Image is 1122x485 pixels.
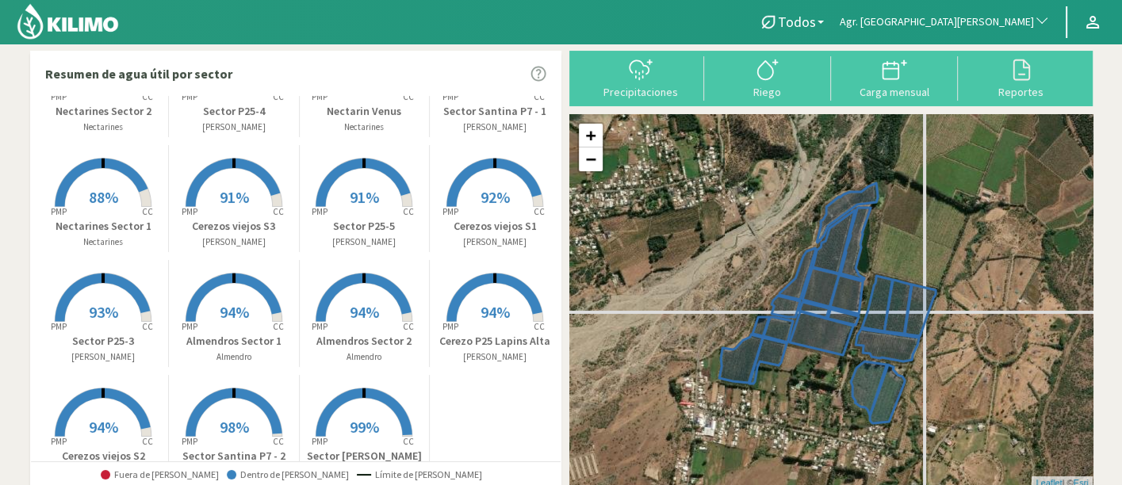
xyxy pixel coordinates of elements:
tspan: PMP [442,321,458,332]
p: Nectarin Venus [300,103,430,120]
tspan: CC [273,206,284,217]
p: Almendro [169,350,299,364]
p: Sector [PERSON_NAME] [300,448,430,464]
tspan: PMP [312,436,327,447]
span: Fuera de [PERSON_NAME] [101,469,219,480]
p: Cerezo P25 Lapins Alta [430,333,561,349]
span: 94% [481,302,510,322]
p: Nectarines [39,235,169,249]
p: Cerezos viejos S1 [430,218,561,235]
p: [PERSON_NAME] [169,235,299,249]
span: Agr. [GEOGRAPHIC_DATA][PERSON_NAME] [840,14,1034,30]
tspan: PMP [51,436,67,447]
span: 98% [220,417,249,437]
span: 94% [350,302,379,322]
p: Nectarines Sector 2 [39,103,169,120]
span: 88% [89,187,118,207]
tspan: CC [273,436,284,447]
div: Riego [709,86,826,97]
tspan: CC [534,91,546,102]
p: Sector P25-4 [169,103,299,120]
tspan: PMP [182,91,197,102]
div: Precipitaciones [582,86,699,97]
span: 94% [89,417,118,437]
tspan: PMP [51,321,67,332]
p: [PERSON_NAME] [169,120,299,134]
tspan: PMP [312,206,327,217]
p: [PERSON_NAME] [300,235,430,249]
a: Zoom out [579,147,603,171]
p: [PERSON_NAME] [39,350,169,364]
a: Zoom in [579,124,603,147]
tspan: CC [143,91,154,102]
p: Almendros Sector 2 [300,333,430,349]
span: 93% [89,302,118,322]
tspan: CC [143,206,154,217]
tspan: CC [534,321,546,332]
button: Riego [704,56,831,98]
span: 91% [220,187,249,207]
p: Almendro [300,350,430,364]
tspan: PMP [312,321,327,332]
p: Nectarines Sector 1 [39,218,169,235]
tspan: PMP [312,91,327,102]
p: Sector Santina P7 - 1 [430,103,561,120]
button: Precipitaciones [577,56,704,98]
tspan: CC [404,436,415,447]
span: 94% [220,302,249,322]
p: Resumen de agua útil por sector [45,64,232,83]
p: Nectarines [300,120,430,134]
tspan: CC [404,321,415,332]
tspan: PMP [182,206,197,217]
span: Límite de [PERSON_NAME] [357,469,482,480]
p: Almendros Sector 1 [169,333,299,349]
p: Nectarines [39,120,169,134]
tspan: CC [273,91,284,102]
span: Todos [778,13,816,30]
span: 92% [481,187,510,207]
p: Sector Santina P7 - 2 [169,448,299,464]
button: Carga mensual [831,56,958,98]
tspan: CC [404,91,415,102]
p: [PERSON_NAME] [430,350,561,364]
tspan: CC [143,321,154,332]
span: 91% [350,187,379,207]
p: Sector P25-3 [39,333,169,349]
tspan: PMP [51,91,67,102]
tspan: PMP [442,91,458,102]
div: Reportes [963,86,1080,97]
button: Agr. [GEOGRAPHIC_DATA][PERSON_NAME] [832,5,1058,40]
p: Cerezos viejos S2 [39,448,169,464]
tspan: CC [273,321,284,332]
tspan: PMP [182,436,197,447]
button: Reportes [958,56,1085,98]
tspan: CC [404,206,415,217]
div: Carga mensual [836,86,953,97]
p: Cerezos viejos S3 [169,218,299,235]
p: Sector P25-5 [300,218,430,235]
p: [PERSON_NAME] [430,120,561,134]
tspan: PMP [51,206,67,217]
tspan: CC [143,436,154,447]
span: 99% [350,417,379,437]
tspan: PMP [442,206,458,217]
p: [PERSON_NAME] [430,235,561,249]
img: Kilimo [16,2,120,40]
span: Dentro de [PERSON_NAME] [227,469,349,480]
tspan: PMP [182,321,197,332]
tspan: CC [534,206,546,217]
